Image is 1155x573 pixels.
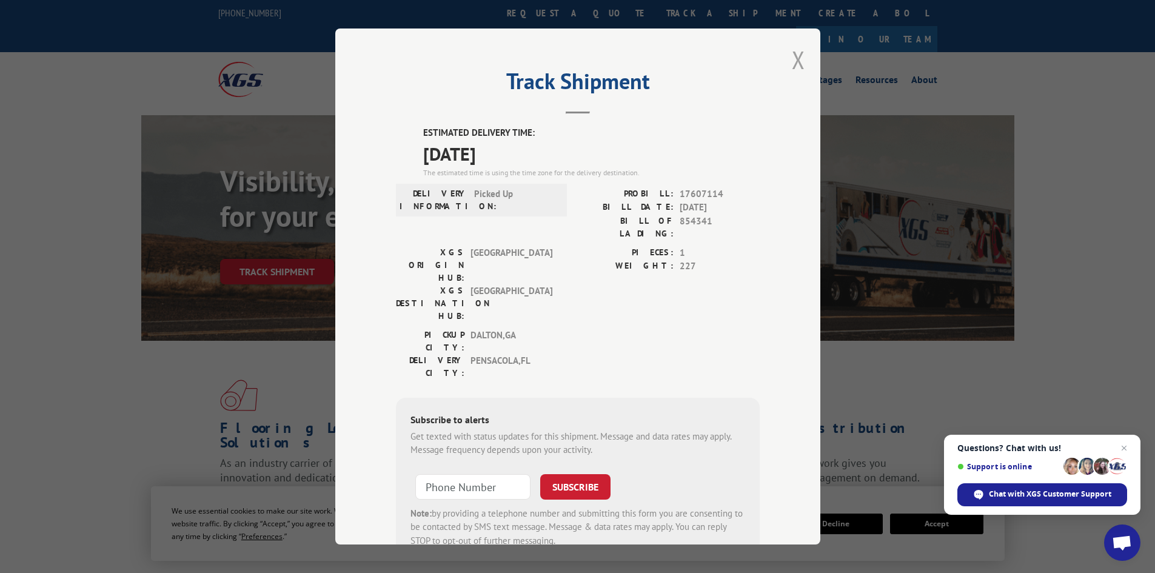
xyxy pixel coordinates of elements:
[1104,524,1140,561] div: Open chat
[470,354,552,380] span: PENSACOLA , FL
[396,329,464,354] label: PICKUP CITY:
[396,73,760,96] h2: Track Shipment
[989,489,1111,500] span: Chat with XGS Customer Support
[400,187,468,213] label: DELIVERY INFORMATION:
[396,354,464,380] label: DELIVERY CITY:
[470,246,552,284] span: [GEOGRAPHIC_DATA]
[578,187,674,201] label: PROBILL:
[1117,441,1131,455] span: Close chat
[680,201,760,215] span: [DATE]
[423,126,760,140] label: ESTIMATED DELIVERY TIME:
[470,284,552,323] span: [GEOGRAPHIC_DATA]
[792,44,805,76] button: Close modal
[396,284,464,323] label: XGS DESTINATION HUB:
[410,508,432,519] strong: Note:
[470,329,552,354] span: DALTON , GA
[680,215,760,240] span: 854341
[423,140,760,167] span: [DATE]
[578,260,674,273] label: WEIGHT:
[680,246,760,260] span: 1
[957,462,1059,471] span: Support is online
[680,260,760,273] span: 227
[423,167,760,178] div: The estimated time is using the time zone for the delivery destination.
[540,474,611,500] button: SUBSCRIBE
[396,246,464,284] label: XGS ORIGIN HUB:
[474,187,556,213] span: Picked Up
[578,201,674,215] label: BILL DATE:
[957,443,1127,453] span: Questions? Chat with us!
[410,507,745,548] div: by providing a telephone number and submitting this form you are consenting to be contacted by SM...
[410,412,745,430] div: Subscribe to alerts
[680,187,760,201] span: 17607114
[410,430,745,457] div: Get texted with status updates for this shipment. Message and data rates may apply. Message frequ...
[578,215,674,240] label: BILL OF LADING:
[957,483,1127,506] div: Chat with XGS Customer Support
[415,474,531,500] input: Phone Number
[578,246,674,260] label: PIECES:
